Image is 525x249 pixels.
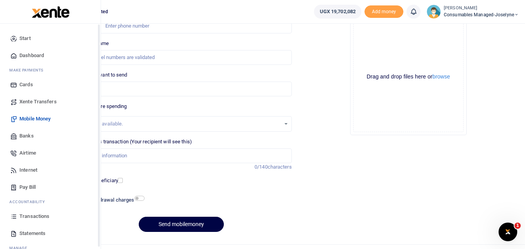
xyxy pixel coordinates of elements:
h6: Include withdrawal charges [72,197,141,203]
div: File Uploader [350,19,467,135]
span: Consumables managed-Joselyne [444,11,519,18]
span: Dashboard [19,52,44,59]
span: Cards [19,81,33,89]
span: Airtime [19,149,36,157]
span: 0/140 [255,164,268,170]
span: 1 [515,223,521,229]
a: Cards [6,76,94,93]
button: Send mobilemoney [139,217,224,232]
li: M [6,64,94,76]
a: Mobile Money [6,110,94,127]
span: UGX 19,702,082 [320,8,356,16]
a: Statements [6,225,94,242]
span: Banks [19,132,34,140]
span: Statements [19,230,45,237]
span: countability [15,199,45,205]
a: Airtime [6,145,94,162]
input: Enter extra information [71,148,291,163]
button: browse [433,74,450,79]
span: Xente Transfers [19,98,57,106]
a: Xente Transfers [6,93,94,110]
a: UGX 19,702,082 [314,5,361,19]
a: Dashboard [6,47,94,64]
a: Internet [6,162,94,179]
span: Start [19,35,31,42]
li: Wallet ballance [311,5,365,19]
img: logo-large [32,6,70,18]
span: characters [268,164,292,170]
a: Transactions [6,208,94,225]
a: Start [6,30,94,47]
input: Enter phone number [71,19,291,33]
span: Internet [19,166,37,174]
input: UGX [71,82,291,96]
input: MTN & Airtel numbers are validated [71,50,291,65]
small: [PERSON_NAME] [444,5,519,12]
span: Mobile Money [19,115,51,123]
a: profile-user [PERSON_NAME] Consumables managed-Joselyne [427,5,519,19]
span: Add money [365,5,403,18]
span: Transactions [19,212,49,220]
img: profile-user [427,5,441,19]
div: No options available. [77,120,280,128]
a: Banks [6,127,94,145]
span: ake Payments [13,67,44,73]
a: Add money [365,8,403,14]
label: Memo for this transaction (Your recipient will see this) [71,138,192,146]
li: Toup your wallet [365,5,403,18]
span: Pay Bill [19,183,36,191]
li: Ac [6,196,94,208]
div: Drag and drop files here or [354,73,463,80]
iframe: Intercom live chat [499,223,517,241]
a: logo-small logo-large logo-large [31,9,70,14]
a: Pay Bill [6,179,94,196]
